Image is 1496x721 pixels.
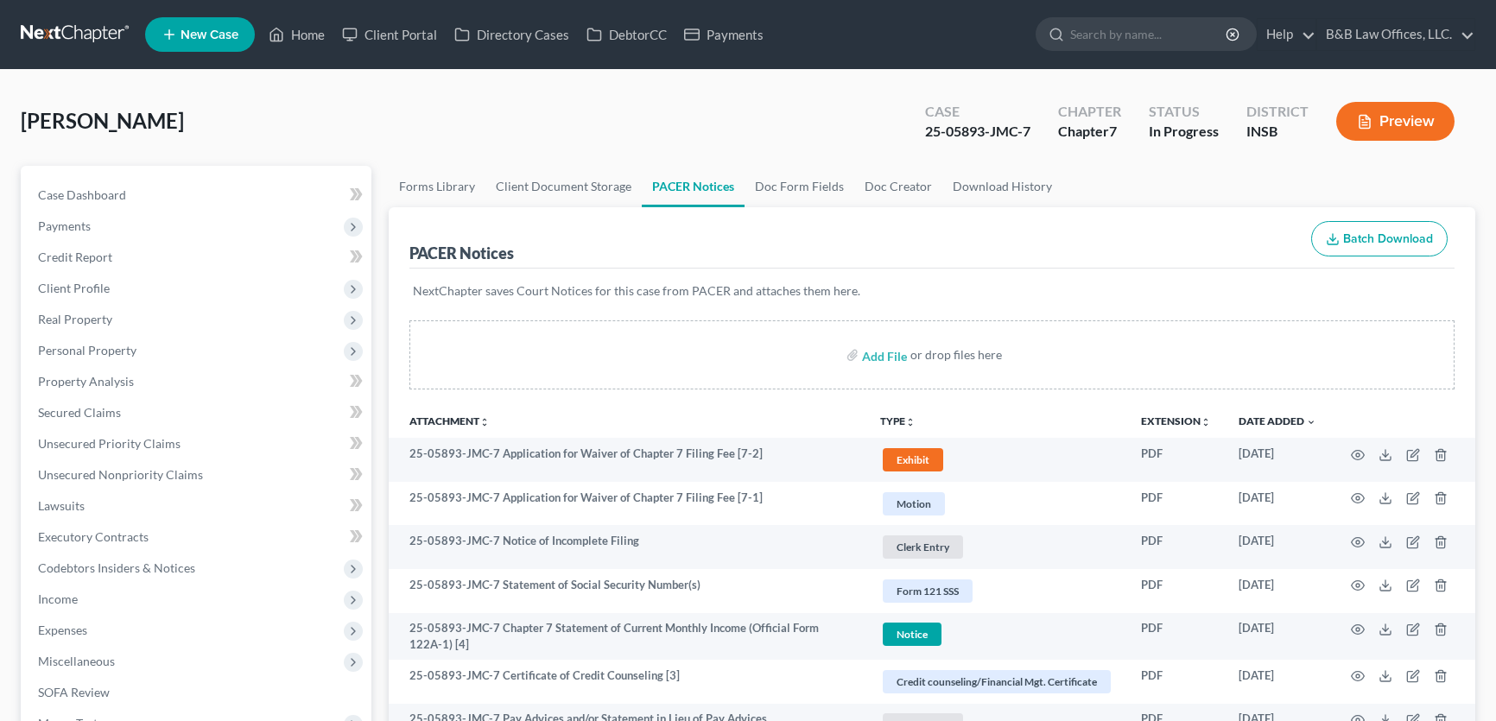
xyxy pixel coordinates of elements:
span: Property Analysis [38,374,134,389]
a: Form 121 SSS [880,577,1113,605]
div: In Progress [1149,122,1219,142]
span: Income [38,591,78,606]
a: Client Portal [333,19,446,50]
span: Client Profile [38,281,110,295]
a: Clerk Entry [880,533,1113,561]
td: 25-05893-JMC-7 Certificate of Credit Counseling [3] [389,660,866,704]
a: Client Document Storage [485,166,642,207]
i: unfold_more [479,417,490,427]
td: [DATE] [1225,613,1330,661]
td: [DATE] [1225,438,1330,482]
span: Payments [38,218,91,233]
div: Status [1149,102,1219,122]
a: Notice [880,620,1113,648]
td: PDF [1127,438,1225,482]
div: District [1246,102,1309,122]
span: Batch Download [1343,231,1433,246]
a: Exhibit [880,446,1113,474]
td: PDF [1127,613,1225,661]
td: 25-05893-JMC-7 Chapter 7 Statement of Current Monthly Income (Official Form 122A-1) [4] [389,613,866,661]
span: Motion [883,492,945,515]
a: Payments [675,19,772,50]
span: New Case [181,28,238,41]
button: Batch Download [1311,221,1448,257]
a: Help [1258,19,1315,50]
a: Secured Claims [24,397,371,428]
span: Executory Contracts [38,529,149,544]
a: SOFA Review [24,677,371,708]
p: NextChapter saves Court Notices for this case from PACER and attaches them here. [413,282,1451,300]
a: Date Added expand_more [1239,414,1316,427]
span: Miscellaneous [38,654,115,668]
a: Credit counseling/Financial Mgt. Certificate [880,667,1113,696]
td: 25-05893-JMC-7 Statement of Social Security Number(s) [389,569,866,613]
span: Secured Claims [38,405,121,420]
a: Property Analysis [24,366,371,397]
a: B&B Law Offices, LLC. [1317,19,1474,50]
a: Motion [880,490,1113,518]
a: Forms Library [389,166,485,207]
td: PDF [1127,660,1225,704]
i: unfold_more [905,417,916,427]
a: Credit Report [24,242,371,273]
a: PACER Notices [642,166,745,207]
iframe: Intercom live chat [1437,662,1479,704]
a: Directory Cases [446,19,578,50]
td: PDF [1127,569,1225,613]
a: DebtorCC [578,19,675,50]
span: Case Dashboard [38,187,126,202]
div: Case [925,102,1030,122]
a: Unsecured Nonpriority Claims [24,459,371,490]
td: [DATE] [1225,482,1330,526]
a: Download History [942,166,1062,207]
a: Executory Contracts [24,522,371,553]
span: 7 [1109,123,1117,139]
span: Unsecured Nonpriority Claims [38,467,203,482]
a: Case Dashboard [24,180,371,211]
div: PACER Notices [409,243,514,263]
a: Extensionunfold_more [1141,414,1211,427]
div: 25-05893-JMC-7 [925,122,1030,142]
td: PDF [1127,525,1225,569]
span: Real Property [38,312,112,326]
i: unfold_more [1201,417,1211,427]
span: Credit counseling/Financial Mgt. Certificate [883,670,1111,693]
td: [DATE] [1225,660,1330,704]
a: Unsecured Priority Claims [24,428,371,459]
td: PDF [1127,482,1225,526]
div: INSB [1246,122,1309,142]
div: Chapter [1058,102,1121,122]
span: SOFA Review [38,685,110,699]
input: Search by name... [1070,18,1228,50]
span: Expenses [38,623,87,637]
span: Credit Report [38,250,112,264]
span: Lawsuits [38,498,85,513]
div: Chapter [1058,122,1121,142]
a: Home [260,19,333,50]
i: expand_more [1306,417,1316,427]
span: Personal Property [38,343,136,357]
td: 25-05893-JMC-7 Application for Waiver of Chapter 7 Filing Fee [7-2] [389,438,866,482]
button: Preview [1336,102,1455,141]
span: Exhibit [883,448,943,471]
a: Attachmentunfold_more [409,414,490,427]
a: Lawsuits [24,490,371,522]
td: 25-05893-JMC-7 Application for Waiver of Chapter 7 Filing Fee [7-1] [389,482,866,526]
span: Notice [883,623,941,646]
td: [DATE] [1225,569,1330,613]
span: Form 121 SSS [883,579,973,603]
div: or drop files here [910,346,1002,364]
a: Doc Form Fields [745,166,854,207]
a: Doc Creator [854,166,942,207]
span: Unsecured Priority Claims [38,436,181,451]
button: TYPEunfold_more [880,416,916,427]
span: Codebtors Insiders & Notices [38,560,195,575]
td: 25-05893-JMC-7 Notice of Incomplete Filing [389,525,866,569]
span: [PERSON_NAME] [21,108,184,133]
span: Clerk Entry [883,535,963,559]
td: [DATE] [1225,525,1330,569]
